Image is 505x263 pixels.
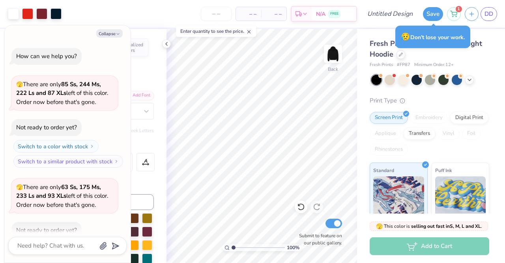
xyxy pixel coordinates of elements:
span: There are only left of this color. Order now before that's gone. [16,80,108,106]
span: 😥 [401,32,410,42]
div: Transfers [404,128,435,140]
span: Fresh Prints Boston Heavyweight Hoodie [370,39,482,59]
button: Collapse [96,29,123,38]
span: This color is . [376,223,482,230]
button: Switch to a similar product with stock [13,155,123,168]
input: Untitled Design [361,6,419,22]
div: How can we help you? [16,52,77,60]
img: Switch to a similar product with stock [114,159,119,164]
img: Back [325,46,341,62]
span: DD [484,9,493,19]
span: 🫣 [16,81,23,88]
img: Switch to a color with stock [90,144,94,149]
button: Switch to a color with stock [13,140,99,153]
img: Puff Ink [435,176,486,216]
span: Fresh Prints [370,62,393,68]
div: Add Font [123,91,154,100]
input: – – [201,7,232,21]
div: Print Type [370,96,489,105]
span: 🫣 [376,223,383,230]
span: 1 [456,6,462,12]
div: Vinyl [438,128,460,140]
img: Standard [373,176,424,216]
div: Back [328,66,338,73]
div: Applique [370,128,401,140]
span: Standard [373,166,394,174]
strong: selling out fast in S, M, L and XL [411,223,481,229]
button: Save [423,7,443,21]
span: # FP87 [397,62,410,68]
div: Not ready to order yet? [16,226,77,234]
span: 🫣 [16,184,23,191]
span: – – [241,10,256,18]
span: There are only left of this color. Order now before that's gone. [16,183,108,209]
span: – – [266,10,282,18]
div: Embroidery [410,112,448,124]
div: Digital Print [450,112,488,124]
div: Foil [462,128,481,140]
span: FREE [330,11,339,17]
div: Not ready to order yet? [16,123,77,131]
span: 100 % [287,244,299,251]
div: Rhinestones [370,144,408,155]
div: Don’t lose your work. [395,26,470,48]
span: Minimum Order: 12 + [414,62,454,68]
a: DD [481,7,497,21]
label: Submit to feature on our public gallery. [295,232,342,246]
span: N/A [316,10,325,18]
div: Screen Print [370,112,408,124]
div: Enter quantity to see the price. [176,26,256,37]
span: Puff Ink [435,166,452,174]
